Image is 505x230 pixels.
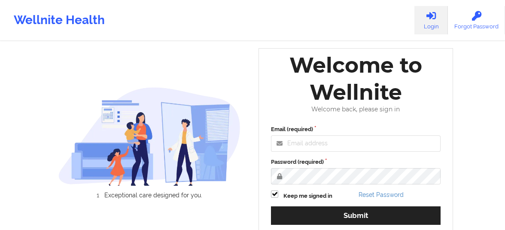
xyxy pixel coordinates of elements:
li: Exceptional care designed for you. [66,192,240,199]
div: Welcome back, please sign in [265,106,447,113]
a: Login [414,6,448,34]
input: Email address [271,135,441,152]
label: Password (required) [271,158,441,166]
a: Reset Password [359,191,404,198]
label: Keep me signed in [283,192,332,200]
div: Welcome to Wellnite [265,52,447,106]
img: wellnite-auth-hero_200.c722682e.png [58,87,241,186]
button: Submit [271,206,441,225]
label: Email (required) [271,125,441,134]
a: Forgot Password [448,6,505,34]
